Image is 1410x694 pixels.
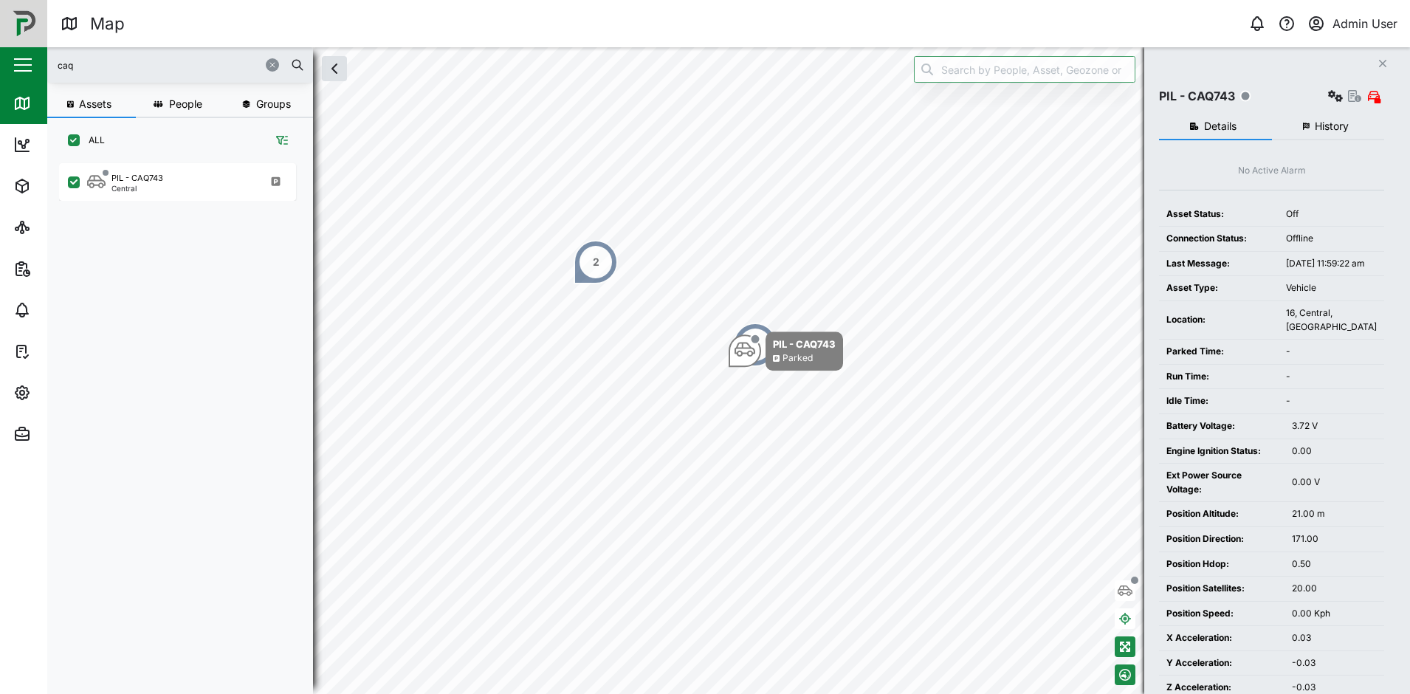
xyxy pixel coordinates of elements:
div: 0.00 [1292,444,1377,458]
div: Position Speed: [1166,607,1277,621]
div: PIL - CAQ743 [111,172,163,185]
div: Map marker [733,323,777,367]
div: 171.00 [1292,532,1377,546]
div: grid [59,158,312,682]
div: Asset Status: [1166,207,1271,221]
div: Offline [1286,232,1377,246]
div: X Acceleration: [1166,631,1277,645]
div: Admin User [1332,15,1397,33]
div: Settings [38,385,91,401]
span: Groups [256,99,291,109]
div: Asset Type: [1166,281,1271,295]
div: Map marker [574,240,618,284]
div: -0.03 [1292,656,1377,670]
div: Connection Status: [1166,232,1271,246]
div: Map [38,95,72,111]
div: Position Altitude: [1166,507,1277,521]
div: Parked [783,351,813,365]
div: Dashboard [38,137,105,153]
div: Central [111,185,163,192]
div: Engine Ignition Status: [1166,444,1277,458]
div: Alarms [38,302,84,318]
div: 2 [593,254,599,270]
div: - [1286,394,1377,408]
div: Assets [38,178,84,194]
div: Location: [1166,313,1271,327]
button: Admin User [1306,13,1398,34]
div: Position Direction: [1166,532,1277,546]
label: ALL [80,134,105,146]
div: [DATE] 11:59:22 am [1286,257,1377,271]
div: Battery Voltage: [1166,419,1277,433]
span: History [1315,121,1349,131]
div: Position Satellites: [1166,582,1277,596]
div: - [1286,370,1377,384]
div: Tasks [38,343,79,360]
div: Vehicle [1286,281,1377,295]
div: Reports [38,261,89,277]
div: Run Time: [1166,370,1271,384]
img: Main Logo [7,7,40,40]
div: Last Message: [1166,257,1271,271]
div: Idle Time: [1166,394,1271,408]
div: Parked Time: [1166,345,1271,359]
span: Assets [79,99,111,109]
div: Ext Power Source Voltage: [1166,469,1277,496]
input: Search assets or drivers [56,54,304,76]
div: Map marker [729,331,843,371]
div: - [1286,345,1377,359]
div: Sites [38,219,74,236]
div: 16, Central, [GEOGRAPHIC_DATA] [1286,306,1377,334]
div: 0.50 [1292,557,1377,571]
div: PIL - CAQ743 [773,337,836,351]
input: Search by People, Asset, Geozone or Place [914,56,1135,83]
span: Details [1204,121,1237,131]
div: Off [1286,207,1377,221]
div: Position Hdop: [1166,557,1277,571]
div: 3.72 V [1292,419,1377,433]
span: People [169,99,202,109]
canvas: Map [47,47,1410,694]
div: 0.00 Kph [1292,607,1377,621]
div: No Active Alarm [1238,164,1306,178]
div: Y Acceleration: [1166,656,1277,670]
div: Map [90,11,125,37]
div: 20.00 [1292,582,1377,596]
div: 0.00 V [1292,475,1377,489]
div: Admin [38,426,82,442]
div: PIL - CAQ743 [1159,87,1235,106]
div: 21.00 m [1292,507,1377,521]
div: 0.03 [1292,631,1377,645]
